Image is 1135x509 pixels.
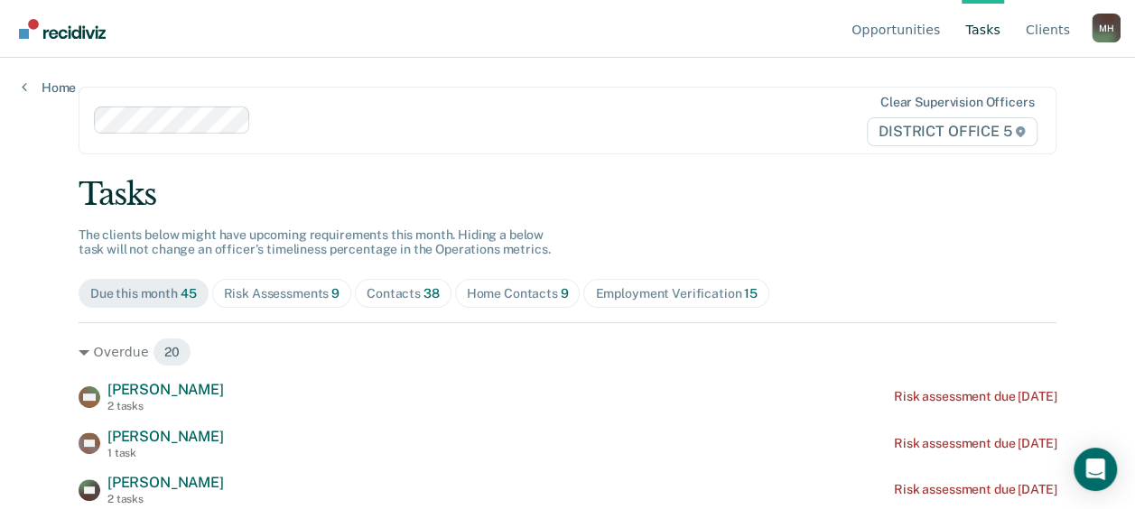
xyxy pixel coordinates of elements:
div: 1 task [107,447,224,459]
span: 38 [423,286,440,301]
button: Profile dropdown button [1092,14,1121,42]
div: Home Contacts [467,286,569,301]
span: [PERSON_NAME] [107,428,224,445]
span: 9 [331,286,340,301]
div: 2 tasks [107,400,224,412]
div: Clear supervision officers [880,95,1034,110]
span: 15 [744,286,758,301]
div: Contacts [367,286,440,301]
div: Risk assessment due [DATE] [894,436,1056,451]
div: M H [1092,14,1121,42]
div: Risk Assessments [224,286,340,301]
div: Employment Verification [595,286,757,301]
a: Home [22,79,76,96]
div: Risk assessment due [DATE] [894,389,1056,404]
img: Recidiviz [19,19,106,39]
div: Overdue 20 [79,338,1056,366]
div: 2 tasks [107,493,224,505]
div: Open Intercom Messenger [1074,448,1117,491]
span: 9 [561,286,569,301]
div: Tasks [79,176,1056,213]
div: Risk assessment due [DATE] [894,482,1056,497]
span: 45 [181,286,197,301]
span: The clients below might have upcoming requirements this month. Hiding a below task will not chang... [79,227,551,257]
span: DISTRICT OFFICE 5 [867,117,1037,146]
span: [PERSON_NAME] [107,381,224,398]
span: [PERSON_NAME] [107,474,224,491]
span: 20 [153,338,191,366]
div: Due this month [90,286,197,301]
